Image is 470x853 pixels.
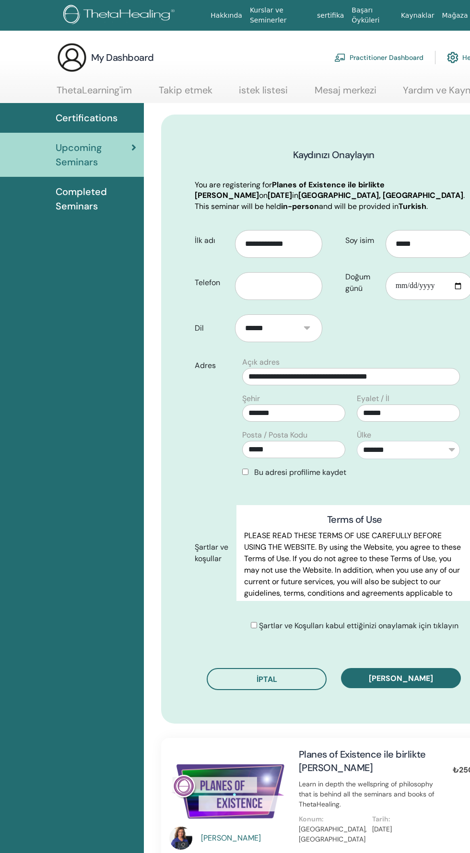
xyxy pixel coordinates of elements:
[91,51,154,64] h3: My Dashboard
[299,779,446,809] p: Learn in depth the wellspring of philosophy that is behind all the seminars and books of ThetaHea...
[56,184,136,213] span: Completed Seminars
[239,84,288,103] a: istek listesi
[242,393,260,404] label: Şehir
[195,180,385,200] b: Planes of Existence ile birlikte [PERSON_NAME]
[188,274,235,292] label: Telefon
[56,140,131,169] span: Upcoming Seminars
[257,674,277,684] span: İptal
[159,84,212,103] a: Takip etmek
[397,7,438,24] a: Kaynaklar
[169,827,192,850] img: default.jpg
[63,5,178,26] img: logo.png
[299,748,426,774] a: Planes of Existence ile birlikte [PERSON_NAME]
[338,231,386,250] label: Soy isim
[338,268,386,298] label: Doğum günü
[188,319,235,337] label: Dil
[242,429,307,441] label: Posta / Posta Kodu
[56,111,117,125] span: Certifications
[281,201,319,211] b: in-person
[348,1,397,29] a: Başarı Öyküleri
[242,357,280,368] label: Açık adres
[315,84,376,103] a: Mesaj merkezi
[207,668,327,690] button: İptal
[244,530,465,634] p: PLEASE READ THESE TERMS OF USE CAREFULLY BEFORE USING THE WEBSITE. By using the Website, you agre...
[298,190,463,200] b: [GEOGRAPHIC_DATA], [GEOGRAPHIC_DATA]
[57,42,87,73] img: generic-user-icon.jpg
[207,7,246,24] a: Hakkında
[254,467,346,477] span: Bu adresi profilime kaydet
[268,190,292,200] b: [DATE]
[299,814,366,824] p: Konum:
[372,814,440,824] p: Tarih:
[246,1,313,29] a: Kurslar ve Seminerler
[299,824,366,844] p: [GEOGRAPHIC_DATA], [GEOGRAPHIC_DATA]
[357,393,389,404] label: Eyalet / İl
[188,357,236,375] label: Adres
[244,513,465,526] h3: Terms of Use
[447,49,458,66] img: cog.svg
[188,538,236,568] label: Şartlar ve koşullar
[357,429,371,441] label: Ülke
[369,673,433,683] span: [PERSON_NAME]
[334,47,423,68] a: Practitioner Dashboard
[334,53,346,62] img: chalkboard-teacher.svg
[57,84,132,103] a: ThetaLearning'im
[372,824,440,834] p: [DATE]
[259,621,458,631] span: Şartlar ve Koşulları kabul ettiğinizi onaylamak için tıklayın
[399,201,426,211] b: Turkish
[169,748,287,830] img: Planes of Existence
[341,668,461,688] button: [PERSON_NAME]
[201,832,290,844] a: [PERSON_NAME]
[313,7,348,24] a: sertifika
[188,231,235,250] label: İlk adı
